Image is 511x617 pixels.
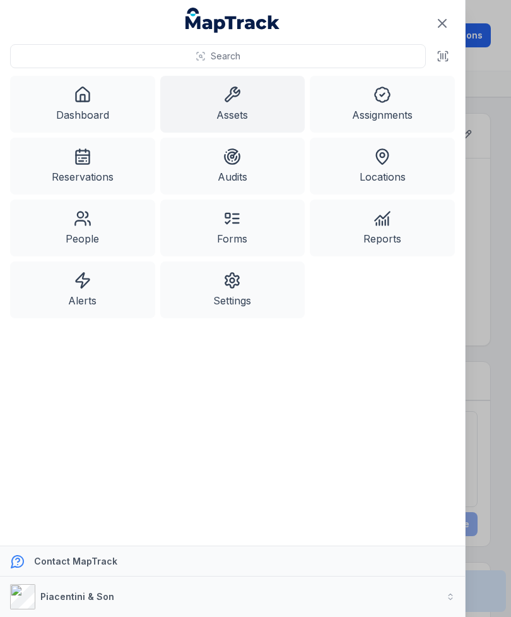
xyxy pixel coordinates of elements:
[160,261,305,318] a: Settings
[10,261,155,318] a: Alerts
[185,8,280,33] a: MapTrack
[34,556,117,566] strong: Contact MapTrack
[10,76,155,133] a: Dashboard
[10,138,155,195] a: Reservations
[310,76,455,133] a: Assignments
[160,200,305,256] a: Forms
[40,591,114,602] strong: Piacentini & Son
[160,138,305,195] a: Audits
[10,200,155,256] a: People
[310,138,455,195] a: Locations
[211,50,240,63] span: Search
[310,200,455,256] a: Reports
[10,44,426,68] button: Search
[160,76,305,133] a: Assets
[429,10,455,37] button: Close navigation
